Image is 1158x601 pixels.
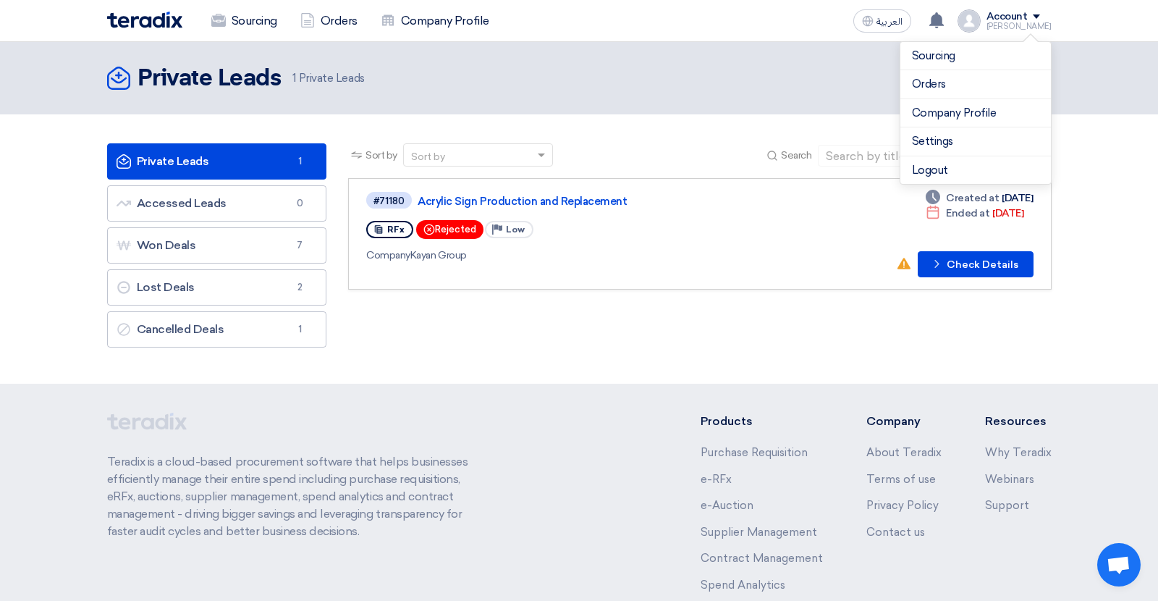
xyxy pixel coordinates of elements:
a: Purchase Requisition [701,446,808,459]
span: RFx [387,224,405,235]
li: Products [701,413,823,430]
div: [DATE] [926,206,1023,221]
img: profile_test.png [958,9,981,33]
span: Search [781,148,811,163]
span: Sort by [365,148,397,163]
a: Private Leads1 [107,143,327,180]
a: Privacy Policy [866,499,939,512]
div: Account [986,11,1028,23]
div: Sort by [411,149,445,164]
p: Teradix is a cloud-based procurement software that helps businesses efficiently manage their enti... [107,453,485,540]
li: Resources [985,413,1052,430]
span: 0 [291,196,308,211]
span: 1 [292,72,296,85]
a: Cancelled Deals1 [107,311,327,348]
span: Low [506,224,525,235]
span: 1 [291,154,308,169]
a: e-Auction [701,499,753,512]
a: Why Teradix [985,446,1052,459]
span: Private Leads [292,70,364,87]
div: Open chat [1097,543,1141,587]
span: Ended at [946,206,989,221]
a: Company Profile [369,5,501,37]
a: Terms of use [866,473,936,486]
a: Company Profile [912,105,1039,122]
a: Won Deals7 [107,227,327,264]
span: 1 [291,322,308,337]
a: Sourcing [200,5,289,37]
a: Lost Deals2 [107,269,327,306]
div: [DATE] [926,190,1033,206]
div: Kayan Group [366,248,782,263]
div: [PERSON_NAME] [986,22,1052,30]
input: Search by title or reference number [818,145,1020,167]
a: About Teradix [866,446,942,459]
a: Settings [912,133,1039,150]
span: Company [366,249,410,261]
a: Spend Analytics [701,579,785,592]
a: Supplier Management [701,526,817,539]
a: Webinars [985,473,1034,486]
span: 7 [291,238,308,253]
div: Rejected [416,220,483,239]
a: Orders [912,76,1039,93]
button: العربية [853,9,911,33]
a: e-RFx [701,473,732,486]
div: #71180 [373,196,405,206]
span: العربية [876,17,903,27]
a: Orders [289,5,369,37]
a: Accessed Leads0 [107,185,327,222]
a: Contact us [866,526,925,539]
h2: Private Leads [138,64,282,93]
button: Check Details [918,251,1034,277]
span: Created at [946,190,999,206]
img: Teradix logo [107,12,182,28]
li: Logout [900,156,1051,185]
a: Sourcing [912,48,1039,64]
a: Acrylic Sign Production and Replacement [418,195,779,208]
span: 2 [291,280,308,295]
li: Company [866,413,942,430]
a: Contract Management [701,552,823,565]
a: Support [985,499,1029,512]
